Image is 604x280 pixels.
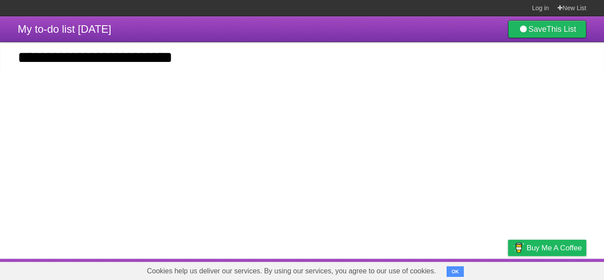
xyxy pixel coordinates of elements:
a: SaveThis List [508,20,586,38]
a: Suggest a feature [531,261,586,278]
a: Developers [420,261,455,278]
a: Privacy [497,261,520,278]
a: Terms [466,261,486,278]
span: Cookies help us deliver our services. By using our services, you agree to our use of cookies. [138,262,445,280]
button: OK [447,266,464,277]
img: Buy me a coffee [512,240,524,255]
b: This List [547,25,576,34]
a: About [390,261,409,278]
span: Buy me a coffee [527,240,582,256]
span: My to-do list [DATE] [18,23,111,35]
a: Buy me a coffee [508,240,586,256]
